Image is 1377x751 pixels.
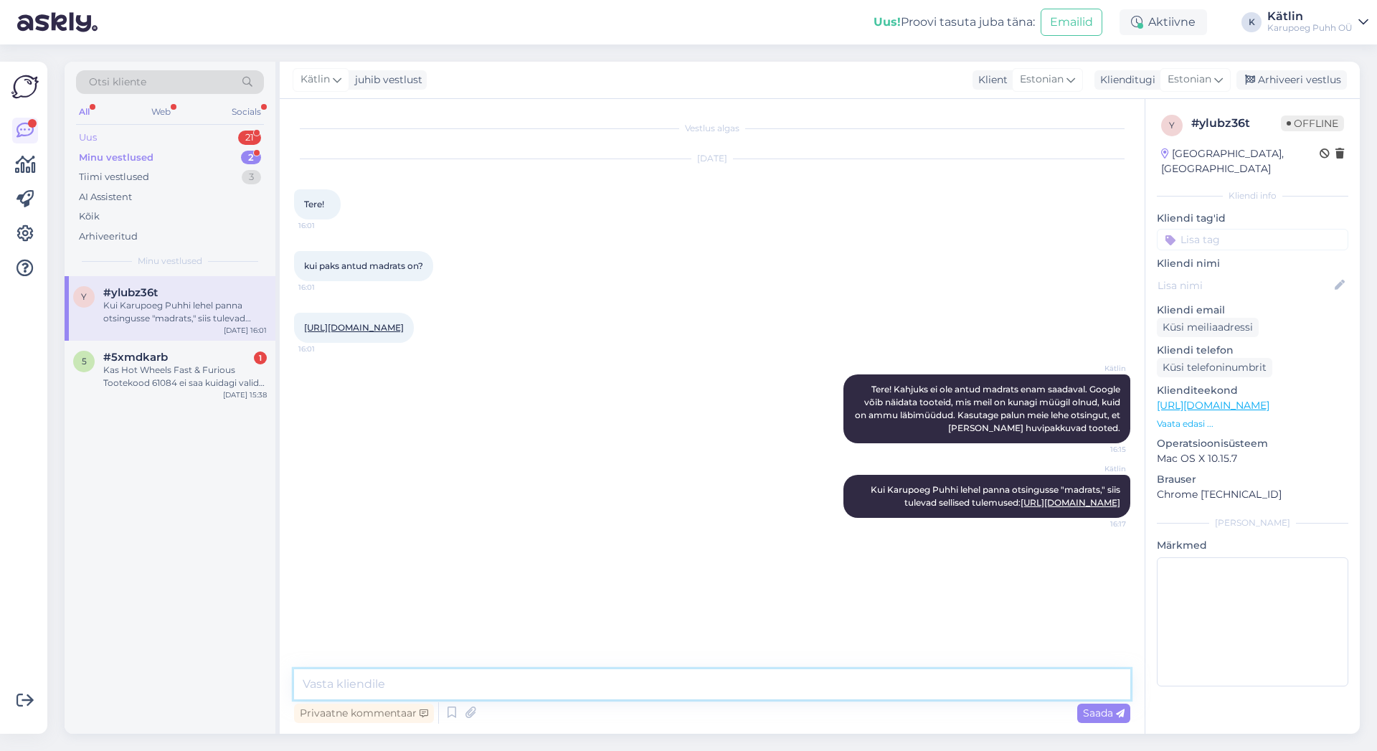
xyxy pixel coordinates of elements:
a: [URL][DOMAIN_NAME] [1021,497,1120,508]
div: AI Assistent [79,190,132,204]
span: Kui Karupoeg Puhhi lehel panna otsingusse "madrats," siis tulevad sellised tulemused: [871,484,1122,508]
p: Vaata edasi ... [1157,417,1348,430]
b: Uus! [874,15,901,29]
span: 16:01 [298,220,352,231]
p: Kliendi email [1157,303,1348,318]
span: Otsi kliente [89,75,146,90]
span: Estonian [1020,72,1064,88]
span: 16:17 [1072,519,1126,529]
p: Brauser [1157,472,1348,487]
span: Kätlin [1072,363,1126,374]
a: [URL][DOMAIN_NAME] [304,322,404,333]
div: [DATE] 15:38 [223,389,267,400]
div: Klienditugi [1094,72,1155,88]
img: Askly Logo [11,73,39,100]
button: Emailid [1041,9,1102,36]
div: [PERSON_NAME] [1157,516,1348,529]
div: Kõik [79,209,100,224]
p: Mac OS X 10.15.7 [1157,451,1348,466]
div: Kas Hot Wheels Fast & Furious Tootekood 61084 ei saa kuidagi valida, Millist mudelautot tahaks? (... [103,364,267,389]
div: Privaatne kommentaar [294,704,434,723]
div: juhib vestlust [349,72,422,88]
span: #5xmdkarb [103,351,168,364]
div: [GEOGRAPHIC_DATA], [GEOGRAPHIC_DATA] [1161,146,1320,176]
p: Märkmed [1157,538,1348,553]
p: Chrome [TECHNICAL_ID] [1157,487,1348,502]
div: Küsi telefoninumbrit [1157,358,1272,377]
input: Lisa tag [1157,229,1348,250]
p: Operatsioonisüsteem [1157,436,1348,451]
p: Kliendi nimi [1157,256,1348,271]
div: Proovi tasuta juba täna: [874,14,1035,31]
p: Kliendi telefon [1157,343,1348,358]
span: 5 [82,356,87,367]
div: Arhiveeritud [79,230,138,244]
div: Kui Karupoeg Puhhi lehel panna otsingusse "madrats," siis tulevad sellised tulemused: [URL][DOMAI... [103,299,267,325]
div: 3 [242,170,261,184]
div: # ylubz36t [1191,115,1281,132]
span: Tere! Kahjuks ei ole antud madrats enam saadaval. Google võib näidata tooteid, mis meil on kunagi... [855,384,1122,433]
div: 2 [241,151,261,165]
p: Kliendi tag'id [1157,211,1348,226]
div: [DATE] 16:01 [224,325,267,336]
span: 16:01 [298,344,352,354]
span: kui paks antud madrats on? [304,260,423,271]
div: Küsi meiliaadressi [1157,318,1259,337]
div: Klient [973,72,1008,88]
div: Web [148,103,174,121]
span: 16:15 [1072,444,1126,455]
div: 1 [254,351,267,364]
div: Kätlin [1267,11,1353,22]
span: Kätlin [301,72,330,88]
div: All [76,103,93,121]
div: Kliendi info [1157,189,1348,202]
span: 16:01 [298,282,352,293]
div: Aktiivne [1120,9,1207,35]
span: Tere! [304,199,324,209]
div: Tiimi vestlused [79,170,149,184]
div: Karupoeg Puhh OÜ [1267,22,1353,34]
input: Lisa nimi [1158,278,1332,293]
span: Kätlin [1072,463,1126,474]
div: 21 [238,131,261,145]
div: Uus [79,131,97,145]
span: Saada [1083,707,1125,719]
div: K [1241,12,1262,32]
span: Offline [1281,115,1344,131]
span: y [1169,120,1175,131]
a: KätlinKarupoeg Puhh OÜ [1267,11,1368,34]
div: Arhiveeri vestlus [1236,70,1347,90]
p: Klienditeekond [1157,383,1348,398]
span: y [81,291,87,302]
span: Minu vestlused [138,255,202,268]
a: [URL][DOMAIN_NAME] [1157,399,1269,412]
div: Vestlus algas [294,122,1130,135]
div: Socials [229,103,264,121]
span: #ylubz36t [103,286,158,299]
span: Estonian [1168,72,1211,88]
div: Minu vestlused [79,151,153,165]
div: [DATE] [294,152,1130,165]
